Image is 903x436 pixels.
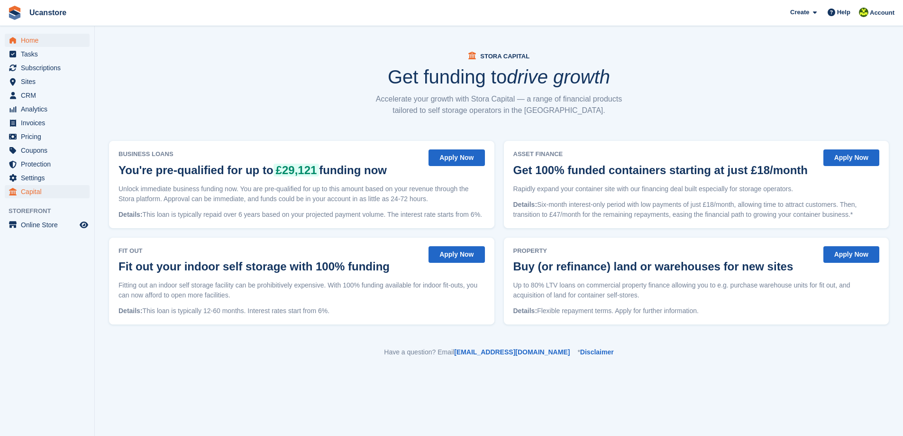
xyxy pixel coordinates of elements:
[119,149,392,159] span: Business Loans
[78,219,90,231] a: Preview store
[513,201,538,208] span: Details:
[513,306,880,316] p: Flexible repayment terms. Apply for further information.
[5,34,90,47] a: menu
[507,66,610,87] i: drive growth
[823,149,879,166] button: Apply Now
[823,246,879,263] button: Apply Now
[859,8,868,17] img: John Johns
[119,164,387,176] h2: You're pre-qualified for up to funding now
[513,149,812,159] span: Asset Finance
[513,280,880,300] p: Up to 80% LTV loans on commercial property finance allowing you to e.g. purchase warehouse units ...
[5,144,90,157] a: menu
[513,260,794,273] h2: Buy (or refinance) land or warehouses for new sites
[119,184,485,204] p: Unlock immediate business funding now. You are pre-qualified for up to this amount based on your ...
[119,210,485,220] p: This loan is typically repaid over 6 years based on your projected payment volume. The interest r...
[5,89,90,102] a: menu
[5,130,90,143] a: menu
[371,93,627,116] p: Accelerate your growth with Stora Capital — a range of financial products tailored to self storag...
[429,149,484,166] button: Apply Now
[21,116,78,130] span: Invoices
[109,347,889,357] p: Have a question? Email *
[21,75,78,88] span: Sites
[429,246,484,263] button: Apply Now
[274,164,319,176] span: £29,121
[5,47,90,61] a: menu
[580,348,614,356] a: Disclaimer
[21,171,78,185] span: Settings
[480,53,529,60] span: Stora Capital
[21,102,78,116] span: Analytics
[119,307,143,315] span: Details:
[513,246,798,256] span: Property
[119,280,485,300] p: Fitting out an indoor self storage facility can be prohibitively expensive. With 100% funding ava...
[513,307,538,315] span: Details:
[5,75,90,88] a: menu
[5,171,90,185] a: menu
[513,200,880,220] p: Six-month interest-only period with low payments of just £18/month, allowing time to attract cust...
[870,8,894,18] span: Account
[837,8,850,17] span: Help
[454,348,570,356] a: [EMAIL_ADDRESS][DOMAIN_NAME]
[5,102,90,116] a: menu
[26,5,70,20] a: Ucanstore
[5,61,90,74] a: menu
[21,144,78,157] span: Coupons
[21,61,78,74] span: Subscriptions
[21,89,78,102] span: CRM
[119,211,143,218] span: Details:
[5,185,90,198] a: menu
[513,164,808,176] h2: Get 100% funded containers starting at just £18/month
[21,185,78,198] span: Capital
[21,218,78,232] span: Online Store
[5,116,90,130] a: menu
[388,67,610,86] h1: Get funding to
[5,218,90,232] a: menu
[119,306,485,316] p: This loan is typically 12-60 months. Interest rates start from 6%.
[119,260,390,273] h2: Fit out your indoor self storage with 100% funding
[21,158,78,171] span: Protection
[119,246,394,256] span: Fit Out
[9,206,94,216] span: Storefront
[21,34,78,47] span: Home
[790,8,809,17] span: Create
[21,47,78,61] span: Tasks
[21,130,78,143] span: Pricing
[513,184,880,194] p: Rapidly expand your container site with our financing deal built especially for storage operators.
[5,158,90,171] a: menu
[8,6,22,20] img: stora-icon-8386f47178a22dfd0bd8f6a31ec36ba5ce8667c1dd55bd0f319d3a0aa187defe.svg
